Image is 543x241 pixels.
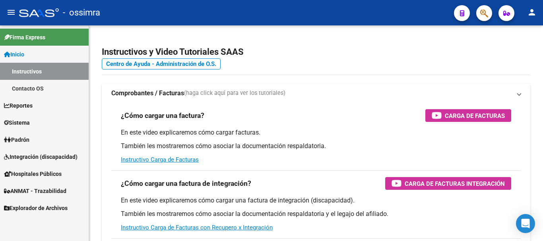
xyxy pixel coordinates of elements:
[121,178,251,189] h3: ¿Cómo cargar una factura de integración?
[121,224,273,231] a: Instructivo Carga de Facturas con Recupero x Integración
[121,110,204,121] h3: ¿Cómo cargar una factura?
[121,156,199,163] a: Instructivo Carga de Facturas
[4,170,62,178] span: Hospitales Públicos
[4,187,66,195] span: ANMAT - Trazabilidad
[4,33,45,42] span: Firma Express
[121,128,511,137] p: En este video explicaremos cómo cargar facturas.
[4,118,30,127] span: Sistema
[516,214,535,233] div: Open Intercom Messenger
[385,177,511,190] button: Carga de Facturas Integración
[121,142,511,150] p: También les mostraremos cómo asociar la documentación respaldatoria.
[4,50,24,59] span: Inicio
[121,210,511,218] p: También les mostraremos cómo asociar la documentación respaldatoria y el legajo del afiliado.
[121,196,511,205] p: En este video explicaremos cómo cargar una factura de integración (discapacidad).
[102,58,221,69] a: Centro de Ayuda - Administración de O.S.
[184,89,285,98] span: (haga click aquí para ver los tutoriales)
[4,152,78,161] span: Integración (discapacidad)
[102,44,530,60] h2: Instructivos y Video Tutoriales SAAS
[6,8,16,17] mat-icon: menu
[4,135,29,144] span: Padrón
[445,111,505,121] span: Carga de Facturas
[425,109,511,122] button: Carga de Facturas
[4,204,68,212] span: Explorador de Archivos
[102,84,530,103] mat-expansion-panel-header: Comprobantes / Facturas(haga click aquí para ver los tutoriales)
[405,179,505,189] span: Carga de Facturas Integración
[527,8,537,17] mat-icon: person
[111,89,184,98] strong: Comprobantes / Facturas
[4,101,33,110] span: Reportes
[63,4,100,21] span: - ossimra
